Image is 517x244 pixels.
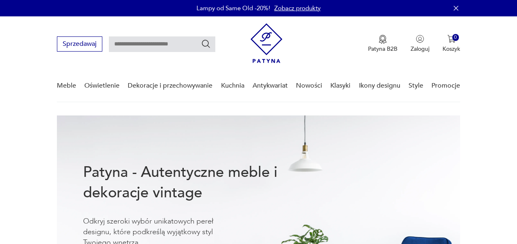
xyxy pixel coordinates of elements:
a: Sprzedawaj [57,42,102,47]
a: Ikona medaluPatyna B2B [368,35,397,53]
a: Meble [57,70,76,102]
a: Style [409,70,423,102]
p: Zaloguj [411,45,429,53]
button: 0Koszyk [442,35,460,53]
img: Ikona koszyka [447,35,456,43]
a: Kuchnia [221,70,244,102]
img: Ikona medalu [379,35,387,44]
a: Klasyki [330,70,350,102]
img: Patyna - sklep z meblami i dekoracjami vintage [251,23,282,63]
a: Dekoracje i przechowywanie [128,70,212,102]
p: Patyna B2B [368,45,397,53]
p: Koszyk [442,45,460,53]
button: Sprzedawaj [57,36,102,52]
img: Ikonka użytkownika [416,35,424,43]
button: Szukaj [201,39,211,49]
a: Oświetlenie [84,70,120,102]
h1: Patyna - Autentyczne meble i dekoracje vintage [83,162,300,203]
div: 0 [452,34,459,41]
button: Zaloguj [411,35,429,53]
a: Antykwariat [253,70,288,102]
p: Lampy od Same Old -20%! [196,4,270,12]
a: Promocje [431,70,460,102]
a: Zobacz produkty [274,4,321,12]
a: Nowości [296,70,322,102]
button: Patyna B2B [368,35,397,53]
a: Ikony designu [359,70,400,102]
